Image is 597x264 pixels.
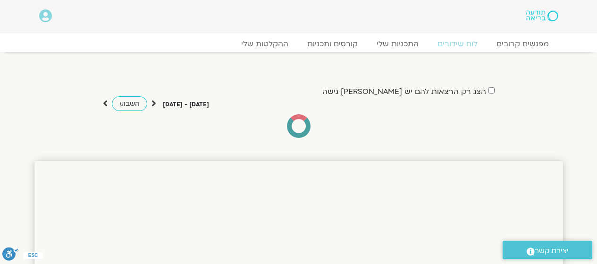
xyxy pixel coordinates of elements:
[119,99,140,108] span: השבוע
[112,96,147,111] a: השבוע
[428,39,487,49] a: לוח שידורים
[322,87,486,96] label: הצג רק הרצאות להם יש [PERSON_NAME] גישה
[298,39,367,49] a: קורסים ותכניות
[535,245,569,257] span: יצירת קשר
[39,39,558,49] nav: Menu
[163,100,209,110] p: [DATE] - [DATE]
[232,39,298,49] a: ההקלטות שלי
[503,241,592,259] a: יצירת קשר
[367,39,428,49] a: התכניות שלי
[487,39,558,49] a: מפגשים קרובים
